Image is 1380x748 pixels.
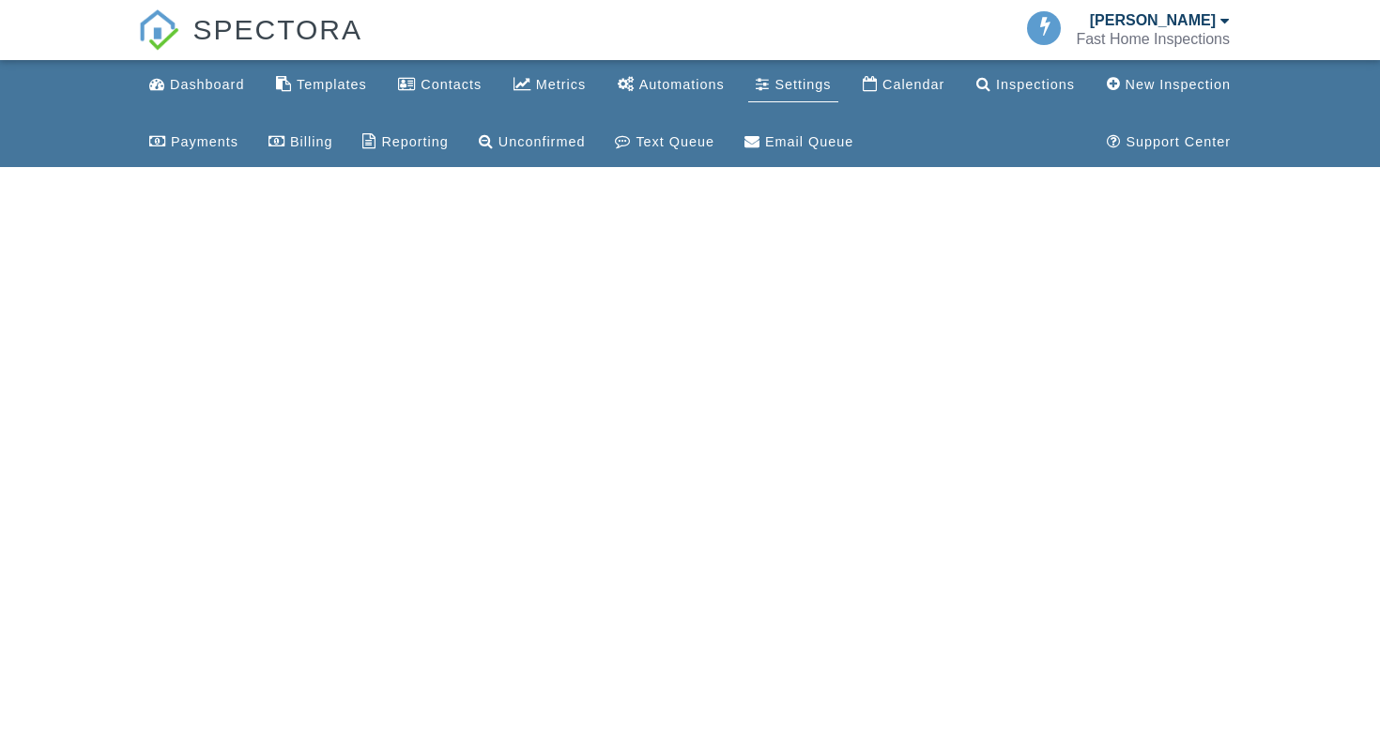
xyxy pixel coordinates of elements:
[1099,68,1238,102] a: New Inspection
[142,68,252,102] a: Dashboard
[142,125,246,160] a: Payments
[536,77,586,92] div: Metrics
[765,134,853,149] div: Email Queue
[471,125,593,160] a: Unconfirmed
[268,68,375,102] a: Templates
[1099,125,1238,160] a: Support Center
[639,77,725,92] div: Automations
[737,125,861,160] a: Email Queue
[1126,77,1231,92] div: New Inspection
[748,68,838,102] a: Settings
[636,134,714,149] div: Text Queue
[969,68,1082,102] a: Inspections
[261,125,340,160] a: Billing
[882,77,944,92] div: Calendar
[996,77,1075,92] div: Inspections
[855,68,952,102] a: Calendar
[1126,134,1231,149] div: Support Center
[610,68,732,102] a: Automations (Basic)
[1076,30,1230,49] div: Fast Home Inspections
[381,134,448,149] div: Reporting
[138,28,362,63] a: SPECTORA
[391,68,489,102] a: Contacts
[192,9,362,49] span: SPECTORA
[290,134,332,149] div: Billing
[171,134,238,149] div: Payments
[1090,11,1216,30] div: [PERSON_NAME]
[506,68,593,102] a: Metrics
[355,125,455,160] a: Reporting
[297,77,367,92] div: Templates
[498,134,586,149] div: Unconfirmed
[421,77,482,92] div: Contacts
[607,125,722,160] a: Text Queue
[774,77,831,92] div: Settings
[170,77,244,92] div: Dashboard
[138,9,179,51] img: The Best Home Inspection Software - Spectora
